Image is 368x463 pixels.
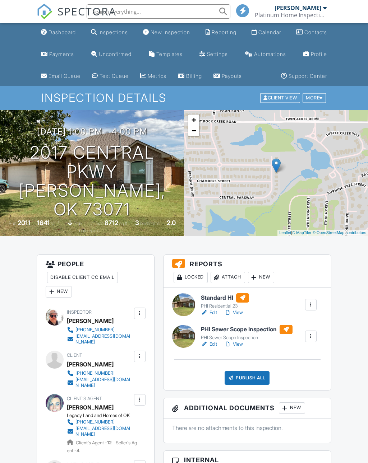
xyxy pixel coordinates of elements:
[77,448,79,453] strong: 4
[278,70,330,83] a: Support Center
[119,221,128,226] span: sq.ft.
[242,48,289,61] a: Automations (Basic)
[88,26,131,39] a: Inspections
[75,377,132,388] div: [EMAIL_ADDRESS][DOMAIN_NAME]
[277,230,368,236] div: |
[254,51,286,57] div: Automations
[259,95,302,100] a: Client View
[37,4,52,19] img: The Best Home Inspection Software - Spectora
[51,221,61,226] span: sq. ft.
[49,73,80,79] div: Email Queue
[37,127,147,136] h3: [DATE] 1:00 pm - 4:00 pm
[88,221,103,226] span: Lot Size
[67,370,132,377] a: [PHONE_NUMBER]
[311,51,327,57] div: Profile
[67,377,132,388] a: [EMAIL_ADDRESS][DOMAIN_NAME]
[67,315,114,326] div: [PERSON_NAME]
[37,10,116,25] a: SPECTORA
[67,359,114,370] div: [PERSON_NAME]
[201,293,249,309] a: Standard HI PHI Residential 23
[172,424,322,432] p: There are no attachments to this inspection.
[304,29,327,35] div: Contacts
[75,370,115,376] div: [PHONE_NUMBER]
[201,341,217,348] a: Edit
[75,419,115,425] div: [PHONE_NUMBER]
[201,335,293,341] div: PHI Sewer Scope Inspection
[148,73,166,79] div: Metrics
[201,325,293,334] h6: PHI Sewer Scope Inspection
[75,333,132,345] div: [EMAIL_ADDRESS][DOMAIN_NAME]
[224,309,243,316] a: View
[75,327,115,333] div: [PHONE_NUMBER]
[224,341,243,348] a: View
[167,219,176,226] div: 2.0
[293,26,330,39] a: Contacts
[201,325,293,341] a: PHI Sewer Scope Inspection PHI Sewer Scope Inspection
[49,29,76,35] div: Dashboard
[174,272,208,283] div: Locked
[255,11,327,19] div: Platinum Home Inspection, LLC
[88,48,134,61] a: Unconfirmed
[292,230,312,235] a: © MapTiler
[146,48,185,61] a: Templates
[140,221,160,226] span: bedrooms
[188,114,199,125] a: Zoom in
[75,426,132,437] div: [EMAIL_ADDRESS][DOMAIN_NAME]
[275,4,321,11] div: [PERSON_NAME]
[47,272,118,283] div: Disable Client CC Email
[11,143,172,219] h1: 2017 Central Pkwy [PERSON_NAME], OK 73071
[57,4,116,19] span: SPECTORA
[201,303,249,309] div: PHI Residential 23
[212,29,236,35] div: Reporting
[197,48,231,61] a: Settings
[38,70,83,83] a: Email Queue
[98,29,128,35] div: Inspections
[38,48,77,61] a: Payments
[74,221,82,226] span: slab
[140,26,193,39] a: New Inspection
[67,396,102,401] span: Client's Agent
[258,29,281,35] div: Calendar
[89,70,132,83] a: Text Queue
[67,309,92,315] span: Inspector
[9,221,17,226] span: Built
[188,125,199,136] a: Zoom out
[300,48,330,61] a: Company Profile
[100,73,129,79] div: Text Queue
[164,398,331,418] h3: Additional Documents
[279,402,305,414] div: New
[135,219,139,226] div: 3
[201,309,217,316] a: Edit
[37,219,50,226] div: 1641
[79,228,100,233] span: bathrooms
[151,29,190,35] div: New Inspection
[211,70,245,83] a: Payouts
[99,51,132,57] div: Unconfirmed
[249,26,284,39] a: Calendar
[137,70,169,83] a: Metrics
[211,272,245,283] div: Attach
[313,230,366,235] a: © OpenStreetMap contributors
[156,51,183,57] div: Templates
[76,440,113,445] span: Client's Agent -
[67,402,114,413] a: [PERSON_NAME]
[289,73,327,79] div: Support Center
[67,352,82,358] span: Client
[186,73,202,79] div: Billing
[46,286,72,298] div: New
[67,426,132,437] a: [EMAIL_ADDRESS][DOMAIN_NAME]
[164,255,331,288] h3: Reports
[207,51,228,57] div: Settings
[87,4,230,19] input: Search everything...
[67,326,132,333] a: [PHONE_NUMBER]
[107,440,112,445] strong: 12
[67,333,132,345] a: [EMAIL_ADDRESS][DOMAIN_NAME]
[248,272,274,283] div: New
[175,70,205,83] a: Billing
[37,255,154,302] h3: People
[225,371,270,385] div: Publish All
[303,93,326,103] div: More
[18,219,30,226] div: 2011
[222,73,242,79] div: Payouts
